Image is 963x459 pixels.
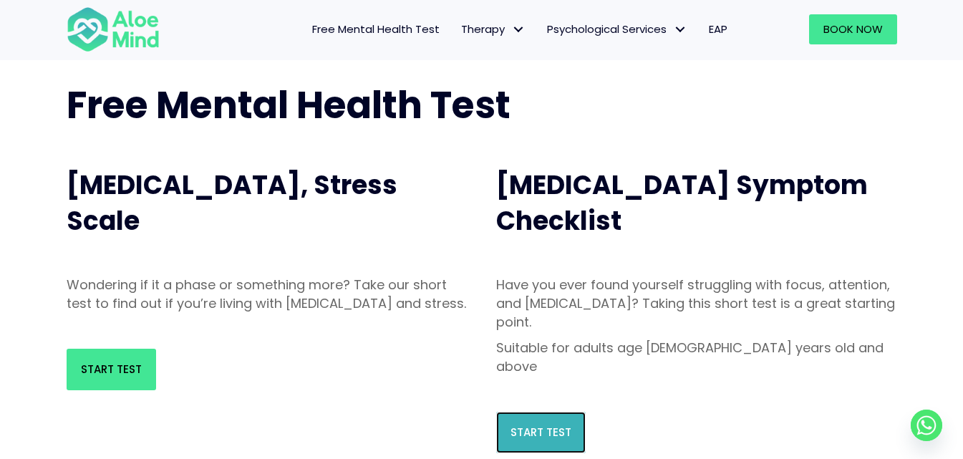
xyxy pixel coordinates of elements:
a: Start Test [496,412,586,453]
a: TherapyTherapy: submenu [450,14,536,44]
span: Psychological Services: submenu [670,19,691,40]
span: Psychological Services [547,21,687,37]
span: Therapy: submenu [508,19,529,40]
span: EAP [709,21,727,37]
p: Wondering if it a phase or something more? Take our short test to find out if you’re living with ... [67,276,468,313]
a: Psychological ServicesPsychological Services: submenu [536,14,698,44]
span: Start Test [510,425,571,440]
span: Free Mental Health Test [67,79,510,131]
span: Book Now [823,21,883,37]
span: Free Mental Health Test [312,21,440,37]
img: Aloe mind Logo [67,6,160,53]
span: Therapy [461,21,526,37]
a: Free Mental Health Test [301,14,450,44]
a: Whatsapp [911,410,942,441]
span: [MEDICAL_DATA], Stress Scale [67,167,397,239]
a: EAP [698,14,738,44]
p: Suitable for adults age [DEMOGRAPHIC_DATA] years old and above [496,339,897,376]
nav: Menu [178,14,738,44]
span: Start Test [81,362,142,377]
span: [MEDICAL_DATA] Symptom Checklist [496,167,868,239]
p: Have you ever found yourself struggling with focus, attention, and [MEDICAL_DATA]? Taking this sh... [496,276,897,332]
a: Start Test [67,349,156,390]
a: Book Now [809,14,897,44]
